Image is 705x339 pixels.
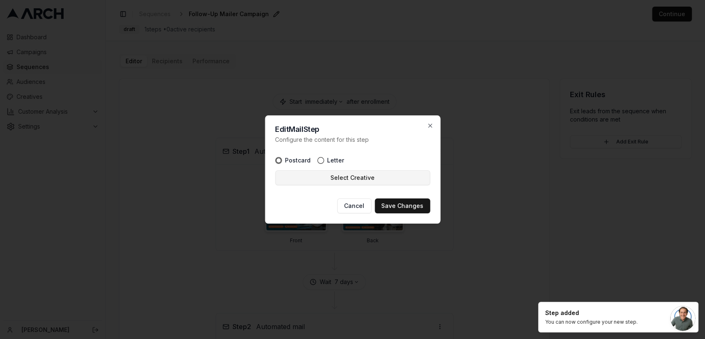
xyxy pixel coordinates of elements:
button: Save Changes [375,198,430,213]
h2: Edit Mail Step [275,126,430,133]
label: Postcard [285,158,311,163]
label: Letter [327,158,344,163]
p: Configure the content for this step [275,136,430,144]
button: Select Creative [275,170,430,185]
button: Cancel [337,198,371,213]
